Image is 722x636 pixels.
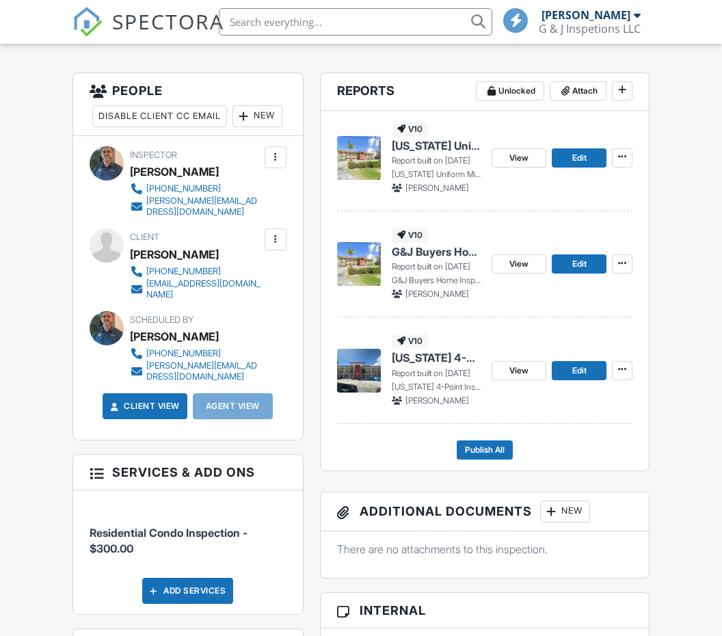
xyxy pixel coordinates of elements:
[146,183,221,194] div: [PHONE_NUMBER]
[146,348,221,359] div: [PHONE_NUMBER]
[232,105,282,127] div: New
[73,73,303,136] h3: People
[130,244,219,265] div: [PERSON_NAME]
[130,360,261,382] a: [PERSON_NAME][EMAIL_ADDRESS][DOMAIN_NAME]
[72,18,224,47] a: SPECTORA
[142,578,233,604] div: Add Services
[73,455,303,490] h3: Services & Add ons
[146,278,261,300] div: [EMAIL_ADDRESS][DOMAIN_NAME]
[541,8,630,22] div: [PERSON_NAME]
[146,360,261,382] div: [PERSON_NAME][EMAIL_ADDRESS][DOMAIN_NAME]
[72,7,103,37] img: The Best Home Inspection Software - Spectora
[130,232,159,242] span: Client
[321,492,650,531] h3: Additional Documents
[219,8,492,36] input: Search everything...
[146,266,221,277] div: [PHONE_NUMBER]
[130,196,261,217] a: [PERSON_NAME][EMAIL_ADDRESS][DOMAIN_NAME]
[130,161,219,182] div: [PERSON_NAME]
[130,315,193,325] span: Scheduled By
[92,105,227,127] div: Disable Client CC Email
[107,399,180,413] a: Client View
[146,196,261,217] div: [PERSON_NAME][EMAIL_ADDRESS][DOMAIN_NAME]
[130,150,177,160] span: Inspector
[130,278,261,300] a: [EMAIL_ADDRESS][DOMAIN_NAME]
[130,347,261,360] a: [PHONE_NUMBER]
[90,501,286,567] li: Service: Residential Condo Inspection
[112,7,224,36] span: SPECTORA
[321,593,650,628] h3: Internal
[539,22,641,36] div: G & J Inspetions LLC
[90,526,248,555] span: Residential Condo Inspection - $300.00
[540,501,590,522] div: New
[337,542,633,557] p: There are no attachments to this inspection.
[130,265,261,278] a: [PHONE_NUMBER]
[130,182,261,196] a: [PHONE_NUMBER]
[130,326,219,347] div: [PERSON_NAME]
